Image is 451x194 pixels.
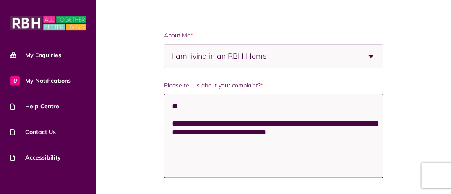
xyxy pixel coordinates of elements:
[10,153,61,162] span: Accessibility
[164,31,383,40] label: About Me
[164,81,383,90] label: Please tell us about your complaint?
[10,102,59,111] span: Help Centre
[10,128,56,136] span: Contact Us
[10,76,71,85] span: My Notifications
[10,51,61,60] span: My Enquiries
[10,15,86,31] img: MyRBH
[172,45,287,68] span: I am living in an RBH Home
[10,76,20,85] span: 0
